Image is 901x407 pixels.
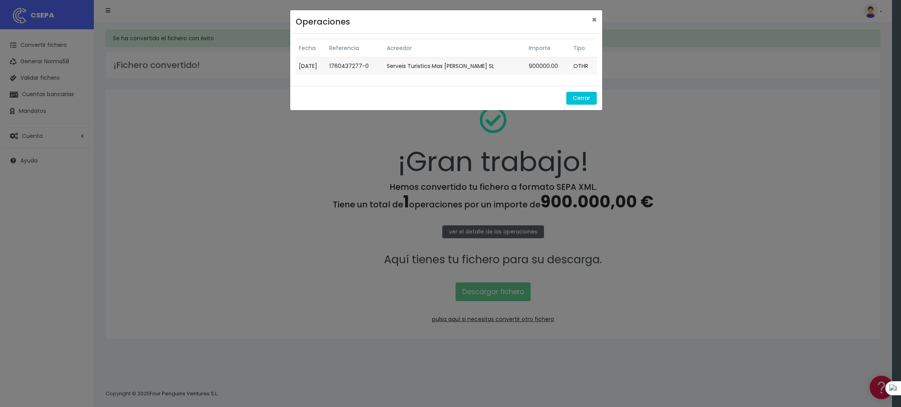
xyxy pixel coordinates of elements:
th: Acreedor [384,39,526,57]
td: Serveis Turistics Mas [PERSON_NAME] SL [384,57,526,75]
th: Importe [526,39,570,57]
h4: Operaciones [296,16,350,28]
th: Tipo [570,39,597,57]
td: [DATE] [296,57,327,75]
span: × [592,14,597,25]
td: 900000.00 [526,57,570,75]
th: Referencia [326,39,383,57]
button: Cerrar [566,92,597,105]
td: OTHR [570,57,597,75]
button: Close [586,10,602,29]
th: Fecha [296,39,327,57]
td: 1760437277-0 [326,57,383,75]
